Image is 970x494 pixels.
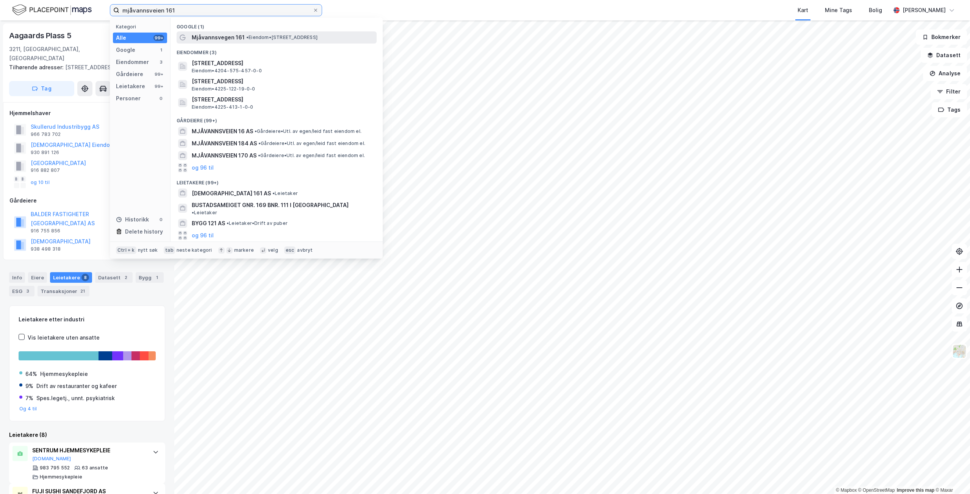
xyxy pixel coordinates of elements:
[28,333,100,342] div: Vis leietakere uten ansatte
[903,6,946,15] div: [PERSON_NAME]
[31,150,59,156] div: 930 891 126
[19,406,37,412] button: Og 4 til
[40,474,82,480] div: Hjemmesykepleie
[158,217,164,223] div: 0
[158,59,164,65] div: 3
[19,315,156,324] div: Leietakere etter industri
[192,201,349,210] span: BUSTADSAMEIGET GNR. 169 BNR. 111 I [GEOGRAPHIC_DATA]
[798,6,808,15] div: Kart
[25,382,33,391] div: 9%
[923,66,967,81] button: Analyse
[50,272,92,283] div: Leietakere
[246,34,249,40] span: •
[116,45,135,55] div: Google
[95,272,133,283] div: Datasett
[916,30,967,45] button: Bokmerker
[192,86,255,92] span: Eiendom • 4225-122-19-0-0
[952,344,967,358] img: Z
[32,456,71,462] button: [DOMAIN_NAME]
[12,3,92,17] img: logo.f888ab2527a4732fd821a326f86c7f29.svg
[9,196,165,205] div: Gårdeiere
[227,220,288,226] span: Leietaker • Drift av puber
[192,189,271,198] span: [DEMOGRAPHIC_DATA] 161 AS
[192,59,374,68] span: [STREET_ADDRESS]
[272,190,275,196] span: •
[116,246,136,254] div: Ctrl + k
[31,167,60,173] div: 916 882 807
[897,488,934,493] a: Improve this map
[25,369,37,379] div: 64%
[258,140,261,146] span: •
[932,458,970,494] iframe: Chat Widget
[9,286,34,296] div: ESG
[9,45,120,63] div: 3211, [GEOGRAPHIC_DATA], [GEOGRAPHIC_DATA]
[153,83,164,89] div: 99+
[921,48,967,63] button: Datasett
[192,104,253,110] span: Eiendom • 4225-413-1-0-0
[138,247,158,253] div: nytt søk
[246,34,318,41] span: Eiendom • [STREET_ADDRESS]
[192,95,374,104] span: [STREET_ADDRESS]
[116,58,149,67] div: Eiendommer
[192,77,374,86] span: [STREET_ADDRESS]
[116,94,141,103] div: Personer
[272,190,298,196] span: Leietaker
[9,30,73,42] div: Aagaards Plass 5
[258,153,365,159] span: Gårdeiere • Utl. av egen/leid fast eiendom el.
[24,287,31,295] div: 3
[192,163,214,172] button: og 96 til
[31,131,61,137] div: 966 783 702
[28,272,47,283] div: Eiere
[869,6,882,15] div: Bolig
[9,63,159,72] div: [STREET_ADDRESS]
[116,70,143,79] div: Gårdeiere
[125,227,163,236] div: Delete history
[36,394,115,403] div: Spes.legetj., unnt. psykiatrisk
[153,35,164,41] div: 99+
[192,210,217,216] span: Leietaker
[171,44,383,57] div: Eiendommer (3)
[171,174,383,187] div: Leietakere (99+)
[9,272,25,283] div: Info
[9,430,165,439] div: Leietakere (8)
[258,153,260,158] span: •
[136,272,164,283] div: Bygg
[171,18,383,31] div: Google (1)
[9,64,65,70] span: Tilhørende adresser:
[122,274,130,281] div: 2
[192,139,257,148] span: MJÅVANNSVEIEN 184 AS
[116,33,126,42] div: Alle
[9,81,74,96] button: Tag
[153,71,164,77] div: 99+
[40,369,88,379] div: Hjemmesykepleie
[192,68,262,74] span: Eiendom • 4204-575-457-0-0
[32,446,145,455] div: SENTRUM HJEMMESYKEPLEIE
[297,247,313,253] div: avbryt
[164,246,175,254] div: tab
[932,458,970,494] div: Kontrollprogram for chat
[931,84,967,99] button: Filter
[836,488,857,493] a: Mapbox
[116,24,167,30] div: Kategori
[153,274,161,281] div: 1
[192,219,225,228] span: BYGG 121 AS
[116,82,145,91] div: Leietakere
[36,382,117,391] div: Drift av restauranter og kafeer
[255,128,257,134] span: •
[192,151,257,160] span: MJÅVANNSVEIEN 170 AS
[158,95,164,101] div: 0
[255,128,361,134] span: Gårdeiere • Utl. av egen/leid fast eiendom el.
[192,210,194,215] span: •
[177,247,212,253] div: neste kategori
[192,33,245,42] span: Mjåvannsvegen 161
[119,5,313,16] input: Søk på adresse, matrikkel, gårdeiere, leietakere eller personer
[284,246,296,254] div: esc
[9,109,165,118] div: Hjemmelshaver
[192,127,253,136] span: MJÅVANNSVEIEN 16 AS
[158,47,164,53] div: 1
[171,112,383,125] div: Gårdeiere (99+)
[82,465,108,471] div: 63 ansatte
[40,465,70,471] div: 983 795 552
[227,220,229,226] span: •
[25,394,33,403] div: 7%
